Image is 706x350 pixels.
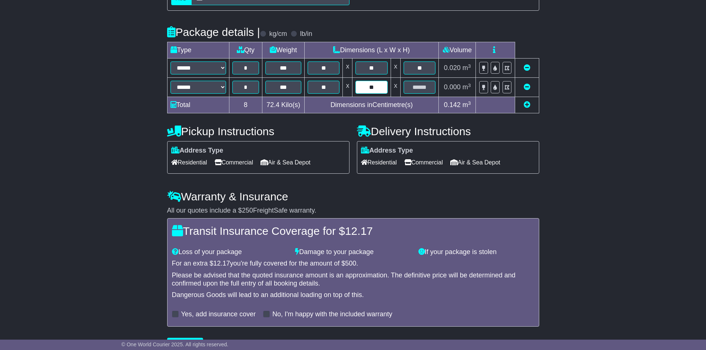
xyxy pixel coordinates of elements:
[167,207,539,215] div: All our quotes include a $ FreightSafe warranty.
[167,190,539,203] h4: Warranty & Insurance
[266,101,279,109] span: 72.4
[300,30,312,38] label: lb/in
[468,63,471,69] sup: 3
[167,97,229,113] td: Total
[167,125,349,137] h4: Pickup Instructions
[439,42,476,59] td: Volume
[524,101,530,109] a: Add new item
[468,83,471,88] sup: 3
[304,97,439,113] td: Dimensions in Centimetre(s)
[361,157,397,168] span: Residential
[181,310,256,319] label: Yes, add insurance cover
[172,271,534,287] div: Please be advised that the quoted insurance amount is an approximation. The definitive price will...
[343,78,352,97] td: x
[444,101,461,109] span: 0.142
[345,260,356,267] span: 500
[524,64,530,71] a: Remove this item
[172,260,534,268] div: For an extra $ you're fully covered for the amount of $ .
[213,260,230,267] span: 12.17
[261,157,311,168] span: Air & Sea Depot
[229,97,262,113] td: 8
[343,59,352,78] td: x
[272,310,392,319] label: No, I'm happy with the included warranty
[291,248,415,256] div: Damage to your package
[262,42,304,59] td: Weight
[463,83,471,91] span: m
[415,248,538,256] div: If your package is stolen
[269,30,287,38] label: kg/cm
[391,59,400,78] td: x
[304,42,439,59] td: Dimensions (L x W x H)
[524,83,530,91] a: Remove this item
[171,157,207,168] span: Residential
[215,157,253,168] span: Commercial
[167,26,260,38] h4: Package details |
[167,42,229,59] td: Type
[345,225,373,237] span: 12.17
[404,157,443,168] span: Commercial
[450,157,500,168] span: Air & Sea Depot
[229,42,262,59] td: Qty
[444,64,461,71] span: 0.020
[444,83,461,91] span: 0.000
[172,225,534,237] h4: Transit Insurance Coverage for $
[463,101,471,109] span: m
[262,97,304,113] td: Kilo(s)
[171,147,223,155] label: Address Type
[122,341,229,347] span: © One World Courier 2025. All rights reserved.
[242,207,253,214] span: 250
[361,147,413,155] label: Address Type
[391,78,400,97] td: x
[357,125,539,137] h4: Delivery Instructions
[463,64,471,71] span: m
[172,291,534,299] div: Dangerous Goods will lead to an additional loading on top of this.
[468,100,471,106] sup: 3
[168,248,292,256] div: Loss of your package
